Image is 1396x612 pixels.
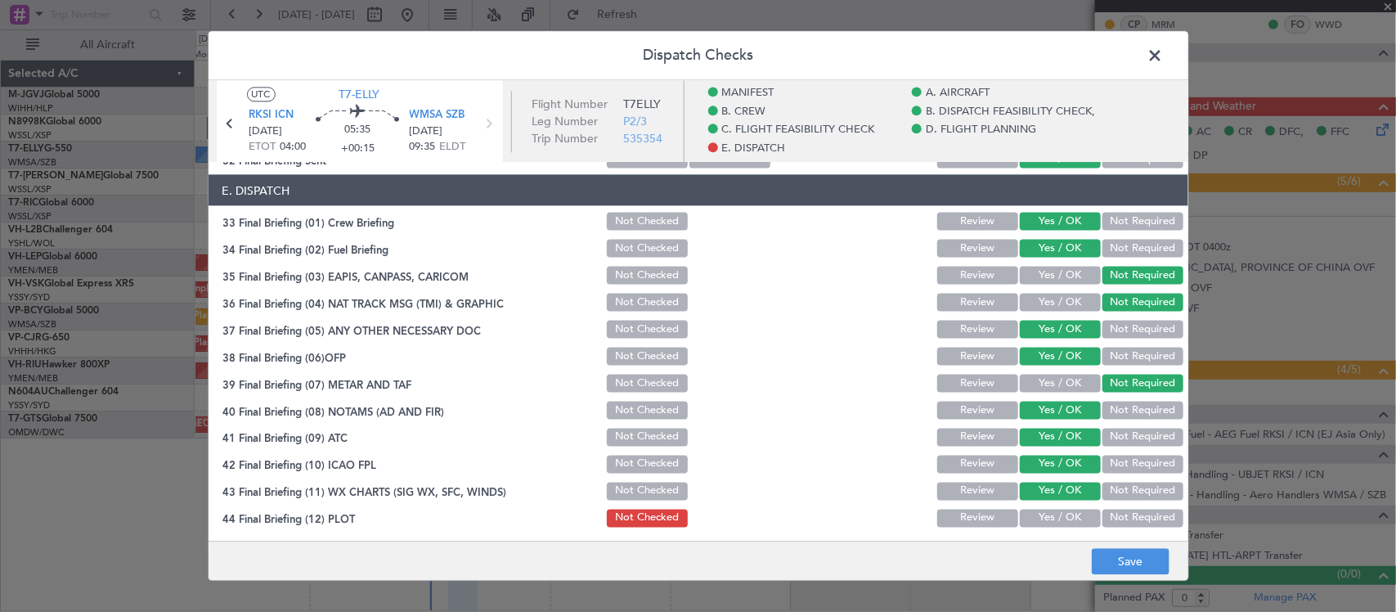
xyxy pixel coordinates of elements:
button: Yes / OK [1020,293,1101,311]
button: Not Required [1102,482,1183,500]
button: Yes / OK [1020,212,1101,230]
button: Not Required [1102,509,1183,527]
button: Not Required [1102,320,1183,338]
button: Yes / OK [1020,428,1101,446]
button: Not Required [1102,239,1183,257]
button: Not Required [1102,266,1183,284]
button: Yes / OK [1020,401,1101,419]
button: Not Required [1102,401,1183,419]
button: Not Required [1102,455,1183,473]
button: Not Required [1102,212,1183,230]
button: Yes / OK [1020,509,1101,527]
button: Yes / OK [1020,374,1101,392]
button: Yes / OK [1020,455,1101,473]
header: Dispatch Checks [209,31,1188,80]
button: Not Required [1102,347,1183,365]
button: Not Required [1102,428,1183,446]
button: Save [1092,549,1169,575]
button: Not Required [1102,293,1183,311]
button: Yes / OK [1020,320,1101,338]
button: Yes / OK [1020,482,1101,500]
button: Yes / OK [1020,239,1101,257]
button: Yes / OK [1020,347,1101,365]
button: Yes / OK [1020,266,1101,284]
button: Not Required [1102,374,1183,392]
